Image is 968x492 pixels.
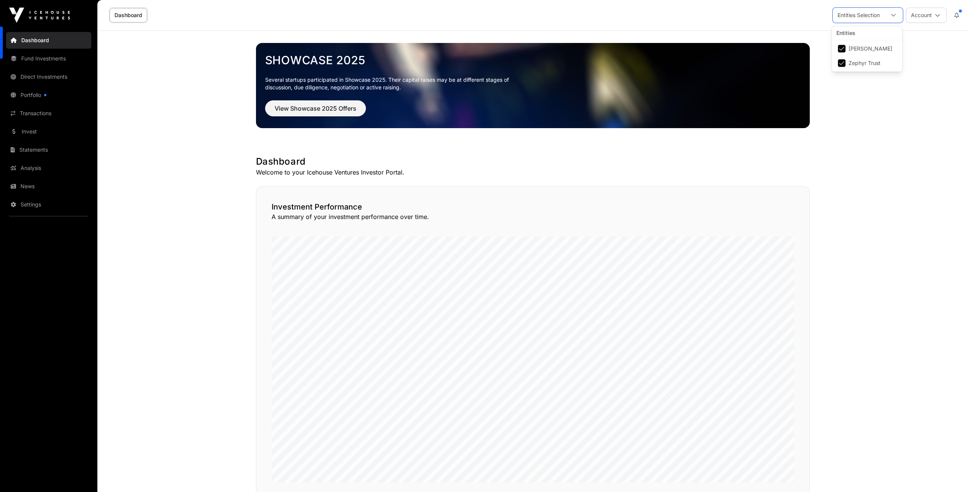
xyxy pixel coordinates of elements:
[256,156,810,168] h1: Dashboard
[833,8,884,22] div: Entities Selection
[272,212,794,221] p: A summary of your investment performance over time.
[265,76,521,91] p: Several startups participated in Showcase 2025. Their capital raises may be at different stages o...
[256,168,810,177] p: Welcome to your Icehouse Ventures Investor Portal.
[906,8,947,23] button: Account
[6,123,91,140] a: Invest
[6,50,91,67] a: Fund Investments
[110,8,147,22] a: Dashboard
[849,46,892,51] span: [PERSON_NAME]
[6,105,91,122] a: Transactions
[833,42,901,56] li: Symon Ian Thurlow
[6,178,91,195] a: News
[6,87,91,103] a: Portfolio
[265,53,801,67] a: Showcase 2025
[275,104,356,113] span: View Showcase 2025 Offers
[265,100,366,116] button: View Showcase 2025 Offers
[832,26,902,40] div: Entities
[832,40,902,71] ul: Option List
[6,141,91,158] a: Statements
[6,196,91,213] a: Settings
[833,56,901,70] li: Zephyr Trust
[6,32,91,49] a: Dashboard
[272,202,794,212] h2: Investment Performance
[6,68,91,85] a: Direct Investments
[9,8,70,23] img: Icehouse Ventures Logo
[930,455,968,492] iframe: Chat Widget
[256,43,810,128] img: Showcase 2025
[849,60,881,66] span: Zephyr Trust
[6,160,91,176] a: Analysis
[265,108,366,116] a: View Showcase 2025 Offers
